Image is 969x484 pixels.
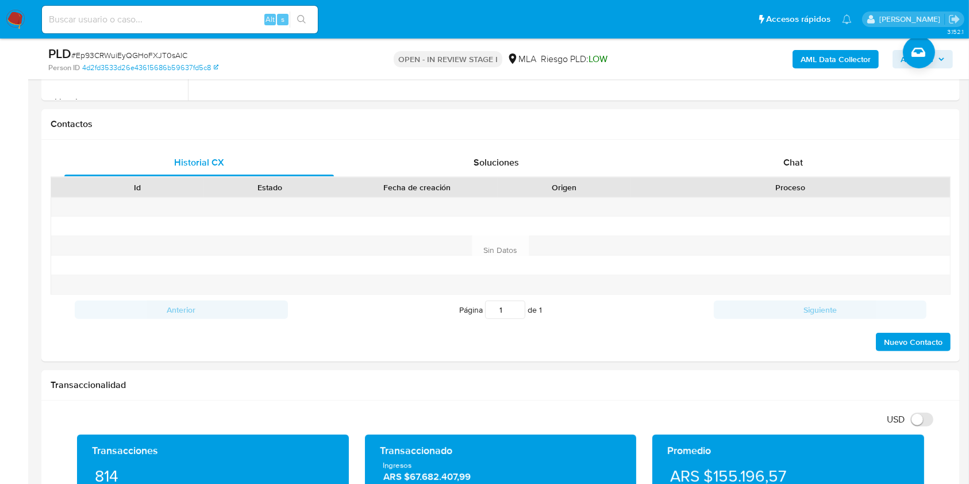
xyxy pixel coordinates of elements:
[344,182,490,193] div: Fecha de creación
[901,50,933,68] span: Acciones
[639,182,942,193] div: Proceso
[783,156,803,169] span: Chat
[212,182,329,193] div: Estado
[75,301,288,319] button: Anterior
[801,50,871,68] b: AML Data Collector
[539,304,542,316] span: 1
[82,63,218,73] a: 4d2fd3533d26e43615686b59637fd5c8
[48,44,71,63] b: PLD
[51,379,951,391] h1: Transaccionalidad
[879,14,944,25] p: patricia.mayol@mercadolibre.com
[71,49,187,61] span: # Ep93CRWuiEyQGHoFXJT0sAlC
[44,89,188,116] button: Lista Interna
[714,301,927,319] button: Siguiente
[893,50,953,68] button: Acciones
[506,182,622,193] div: Origen
[474,156,519,169] span: Soluciones
[174,156,224,169] span: Historial CX
[876,333,951,351] button: Nuevo Contacto
[266,14,275,25] span: Alt
[793,50,879,68] button: AML Data Collector
[281,14,284,25] span: s
[541,53,607,66] span: Riesgo PLD:
[842,14,852,24] a: Notificaciones
[948,13,960,25] a: Salir
[394,51,502,67] p: OPEN - IN REVIEW STAGE I
[766,13,830,25] span: Accesos rápidos
[42,12,318,27] input: Buscar usuario o caso...
[947,27,963,36] span: 3.152.1
[51,118,951,130] h1: Contactos
[884,334,943,350] span: Nuevo Contacto
[48,63,80,73] b: Person ID
[507,53,536,66] div: MLA
[290,11,313,28] button: search-icon
[589,52,607,66] span: LOW
[79,182,196,193] div: Id
[459,301,542,319] span: Página de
